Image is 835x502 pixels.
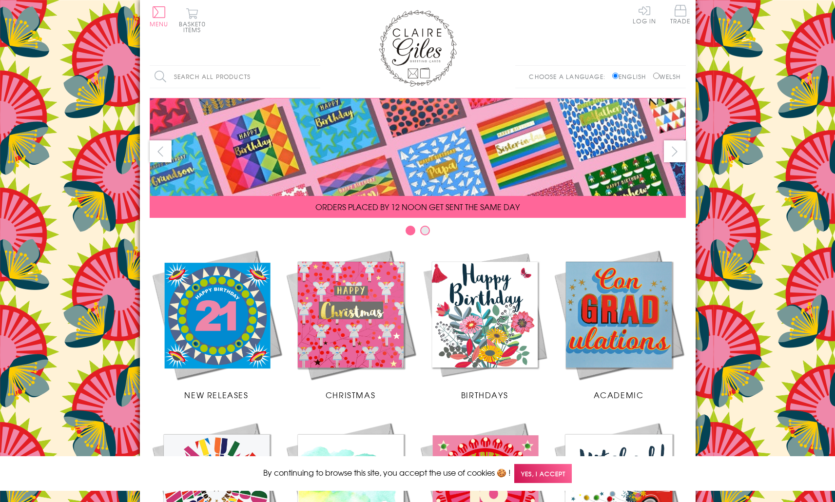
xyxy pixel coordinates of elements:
[670,5,691,24] span: Trade
[633,5,656,24] a: Log In
[670,5,691,26] a: Trade
[183,19,206,34] span: 0 items
[150,225,686,240] div: Carousel Pagination
[150,6,169,27] button: Menu
[284,248,418,401] a: Christmas
[184,389,248,401] span: New Releases
[150,140,172,162] button: prev
[179,8,206,33] button: Basket0 items
[514,464,572,483] span: Yes, I accept
[315,201,520,212] span: ORDERS PLACED BY 12 NOON GET SENT THE SAME DAY
[552,248,686,401] a: Academic
[664,140,686,162] button: next
[653,72,681,81] label: Welsh
[150,19,169,28] span: Menu
[418,248,552,401] a: Birthdays
[150,248,284,401] a: New Releases
[150,66,320,88] input: Search all products
[420,226,430,235] button: Carousel Page 2
[594,389,644,401] span: Academic
[461,389,508,401] span: Birthdays
[326,389,375,401] span: Christmas
[379,10,457,87] img: Claire Giles Greetings Cards
[529,72,610,81] p: Choose a language:
[311,66,320,88] input: Search
[612,73,619,79] input: English
[612,72,651,81] label: English
[653,73,660,79] input: Welsh
[406,226,415,235] button: Carousel Page 1 (Current Slide)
